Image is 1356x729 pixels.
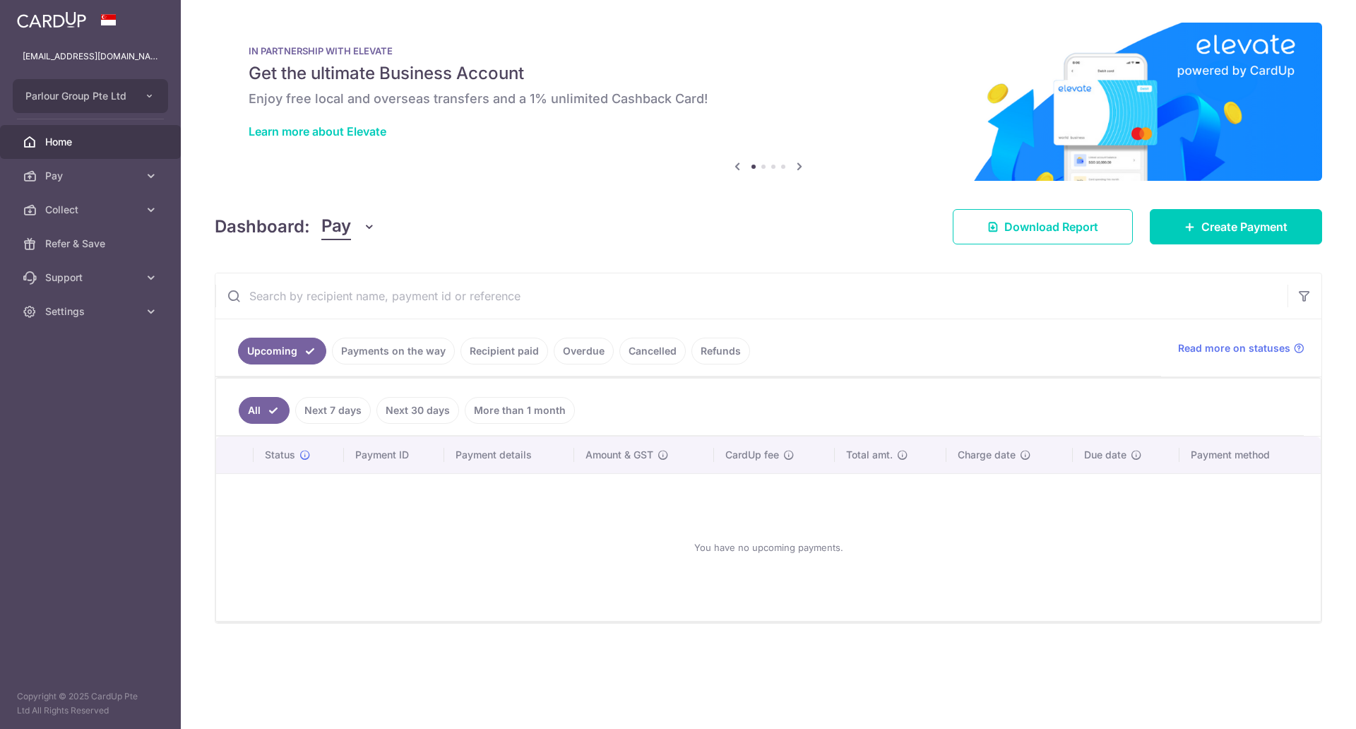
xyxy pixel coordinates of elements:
[45,135,138,149] span: Home
[332,338,455,364] a: Payments on the way
[25,89,130,103] span: Parlour Group Pte Ltd
[376,397,459,424] a: Next 30 days
[554,338,614,364] a: Overdue
[45,203,138,217] span: Collect
[460,338,548,364] a: Recipient paid
[321,213,351,240] span: Pay
[45,271,138,285] span: Support
[585,448,653,462] span: Amount & GST
[17,11,86,28] img: CardUp
[45,237,138,251] span: Refer & Save
[249,62,1288,85] h5: Get the ultimate Business Account
[444,437,574,473] th: Payment details
[215,214,310,239] h4: Dashboard:
[249,45,1288,57] p: IN PARTNERSHIP WITH ELEVATE
[238,338,326,364] a: Upcoming
[215,273,1287,319] input: Search by recipient name, payment id or reference
[958,448,1016,462] span: Charge date
[691,338,750,364] a: Refunds
[239,397,290,424] a: All
[23,49,158,64] p: [EMAIL_ADDRESS][DOMAIN_NAME]
[953,209,1133,244] a: Download Report
[1179,437,1321,473] th: Payment method
[215,23,1322,181] img: Renovation banner
[45,304,138,319] span: Settings
[265,448,295,462] span: Status
[1178,341,1304,355] a: Read more on statuses
[344,437,444,473] th: Payment ID
[233,485,1304,610] div: You have no upcoming payments.
[1150,209,1322,244] a: Create Payment
[1201,218,1287,235] span: Create Payment
[619,338,686,364] a: Cancelled
[249,124,386,138] a: Learn more about Elevate
[1004,218,1098,235] span: Download Report
[725,448,779,462] span: CardUp fee
[295,397,371,424] a: Next 7 days
[249,90,1288,107] h6: Enjoy free local and overseas transfers and a 1% unlimited Cashback Card!
[13,79,168,113] button: Parlour Group Pte Ltd
[45,169,138,183] span: Pay
[465,397,575,424] a: More than 1 month
[1084,448,1126,462] span: Due date
[321,213,376,240] button: Pay
[846,448,893,462] span: Total amt.
[1178,341,1290,355] span: Read more on statuses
